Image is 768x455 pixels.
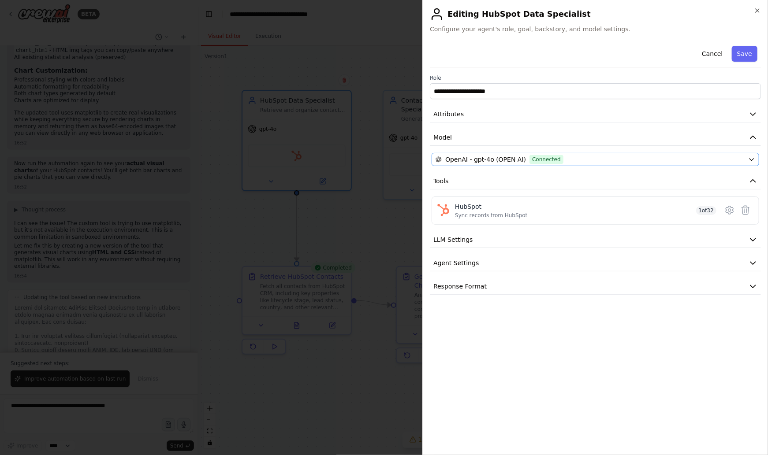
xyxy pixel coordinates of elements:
span: OpenAI - gpt-4o (OPEN AI) [445,155,526,164]
span: LLM Settings [433,235,473,244]
div: Sync records from HubSpot [455,212,527,219]
span: Model [433,133,452,142]
span: 1 of 32 [696,206,717,215]
button: Response Format [430,278,761,295]
button: Save [732,46,757,62]
button: Attributes [430,106,761,122]
button: OpenAI - gpt-4o (OPEN AI)Connected [432,153,759,166]
h2: Editing HubSpot Data Specialist [430,7,761,21]
button: Tools [430,173,761,189]
button: Configure tool [722,202,738,218]
button: Cancel [697,46,728,62]
span: Response Format [433,282,487,291]
span: Connected [529,155,563,164]
span: Configure your agent's role, goal, backstory, and model settings. [430,25,761,33]
button: Model [430,129,761,146]
button: LLM Settings [430,232,761,248]
div: HubSpot [455,202,527,211]
button: Agent Settings [430,255,761,271]
span: Attributes [433,110,464,118]
button: Delete tool [738,202,753,218]
span: Tools [433,177,449,185]
img: HubSpot [437,204,450,216]
label: Role [430,74,761,81]
span: Agent Settings [433,259,479,267]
